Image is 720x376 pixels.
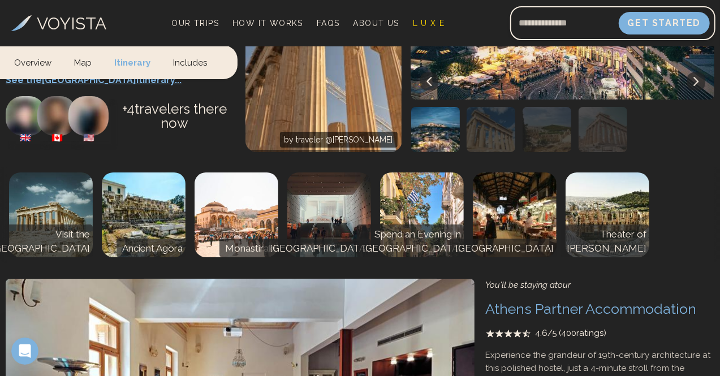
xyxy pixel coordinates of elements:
div: You'll be staying at our [486,279,714,292]
h3: VOYISTA [37,11,107,36]
a: Our Trips [167,15,224,31]
iframe: Intercom live chat [11,338,38,365]
p: See the [GEOGRAPHIC_DATA] itinerary... [6,74,234,87]
h1: 🇨🇦 [37,131,77,145]
h2: + 4 travelers there now [109,96,234,141]
span: FAQs [317,19,340,28]
p: Monastiraki [222,241,275,256]
a: Includes [162,45,218,79]
h1: 🇺🇸 [68,131,109,145]
a: About Us [349,15,404,31]
p: [GEOGRAPHIC_DATA] [267,241,368,256]
a: FAQs [312,15,344,31]
p: Spend an Evening in [GEOGRAPHIC_DATA] [360,227,461,256]
img: Monastiraki [195,172,278,257]
span: Our Trips [172,19,219,28]
a: L U X E [408,15,450,31]
h3: Athens Partner Accommodation [486,300,714,317]
h1: 🇬🇧 [6,131,46,145]
img: Athens Central Market [473,172,557,257]
img: Traveler Profile Picture [68,96,109,136]
img: Spend an Evening in Plaka [380,172,464,257]
button: Get Started [619,12,710,34]
img: Accommodation photo [523,107,571,152]
a: VOYISTA [11,11,107,36]
img: Accommodation photo [579,107,627,152]
span: How It Works [232,19,303,28]
img: Visit the Acropolis [9,172,93,257]
span: About Us [353,19,399,28]
a: Overview [14,45,63,79]
img: Acropolis Museum [287,172,371,257]
img: Theater of Dionysus [566,172,649,257]
span: 4.6 /5 ( 400 ratings) [536,327,607,340]
span: L U X E [413,19,445,28]
img: Voyista Logo [11,15,32,31]
a: Map [63,45,103,79]
p: Ancient Agora [119,241,183,256]
input: Email address [510,10,619,37]
p: [GEOGRAPHIC_DATA] [452,241,554,256]
img: Traveler Profile Picture [37,96,77,136]
a: Itinerary [103,45,162,79]
img: Accommodation photo [411,107,460,152]
img: Accommodation photo [467,107,515,152]
img: Ancient Agora [102,172,186,257]
div: by traveler @ [PERSON_NAME] [280,132,398,148]
a: How It Works [228,15,308,31]
p: Theater of [PERSON_NAME] [564,227,646,256]
img: Traveler Profile Picture [6,96,46,136]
